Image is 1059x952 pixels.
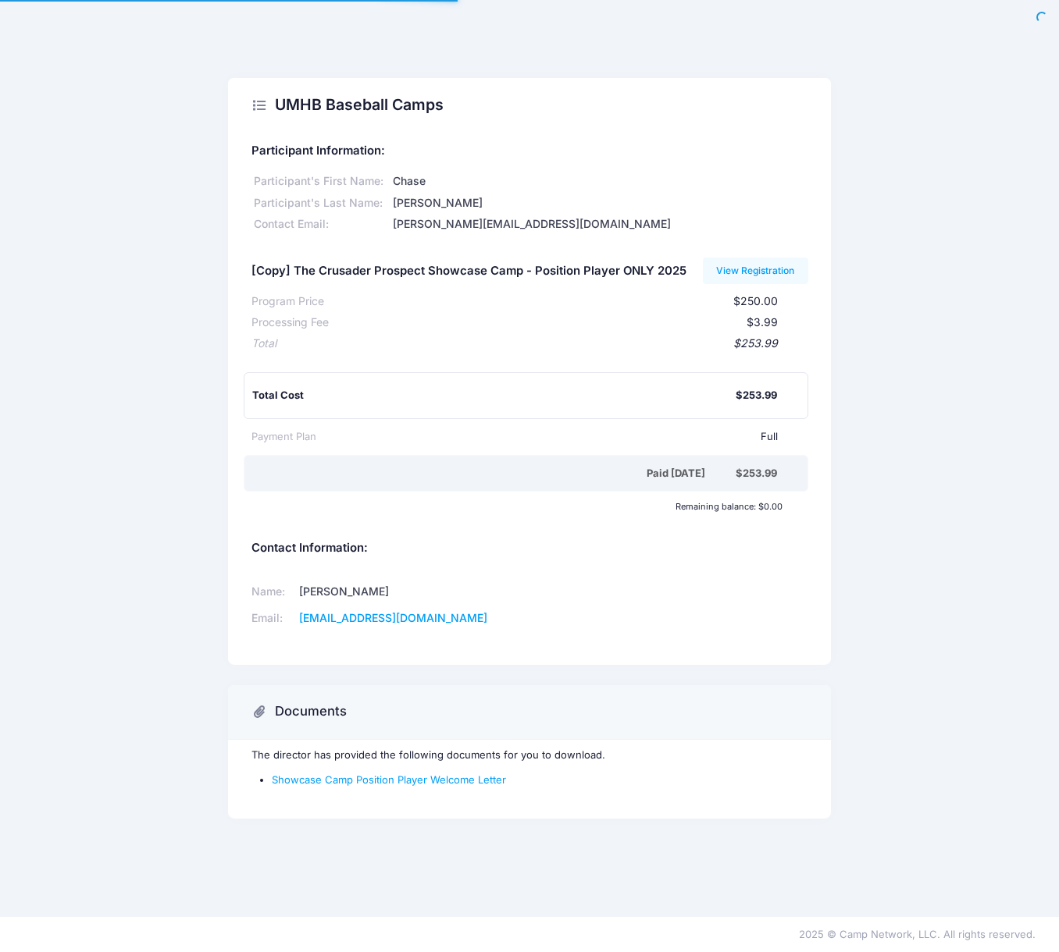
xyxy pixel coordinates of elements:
[251,293,324,310] div: Program Price
[736,388,777,403] div: $253.99
[251,144,808,158] h5: Participant Information:
[251,429,316,445] div: Payment Plan
[251,265,686,279] h5: [Copy] The Crusader Prospect Showcase Camp - Position Player ONLY 2025
[390,173,808,190] div: Chase
[251,748,808,763] p: The director has provided the following documents for you to download.
[276,336,778,352] div: $253.99
[294,579,509,606] td: [PERSON_NAME]
[316,429,778,445] div: Full
[736,466,777,481] div: $253.99
[390,195,808,211] div: [PERSON_NAME]
[733,294,778,307] span: $250.00
[703,258,808,284] a: View Registration
[390,216,808,233] div: [PERSON_NAME][EMAIL_ADDRESS][DOMAIN_NAME]
[251,314,329,331] div: Processing Fee
[275,96,444,114] h2: UMHB Baseball Camps
[252,388,736,403] div: Total Cost
[299,611,487,624] a: [EMAIL_ADDRESS][DOMAIN_NAME]
[251,336,276,352] div: Total
[329,314,778,331] div: $3.99
[251,606,294,632] td: Email:
[251,542,808,556] h5: Contact Information:
[244,502,790,511] div: Remaining balance: $0.00
[251,579,294,606] td: Name:
[272,773,506,786] a: Showcase Camp Position Player Welcome Letter
[251,216,390,233] div: Contact Email:
[799,928,1036,940] span: 2025 © Camp Network, LLC. All rights reserved.
[255,466,736,481] div: Paid [DATE]
[251,195,390,211] div: Participant's Last Name:
[275,704,347,719] h3: Documents
[251,173,390,190] div: Participant's First Name:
